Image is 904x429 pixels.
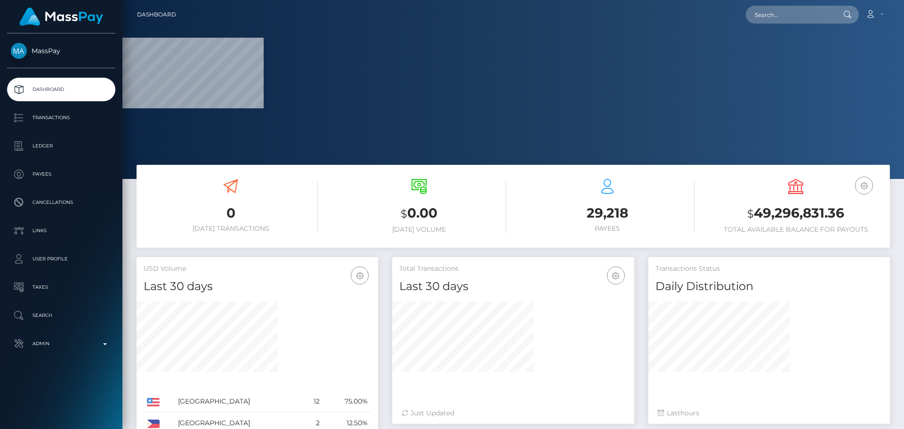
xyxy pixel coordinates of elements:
h3: 49,296,831.36 [709,204,883,223]
h6: Total Available Balance for Payouts [709,226,883,234]
input: Search... [746,6,834,24]
div: Last hours [658,408,880,418]
a: Dashboard [7,78,115,101]
h4: Last 30 days [144,278,371,295]
h4: Last 30 days [399,278,627,295]
h5: Transactions Status [655,264,883,274]
h6: [DATE] Volume [332,226,506,234]
a: Ledger [7,134,115,158]
small: $ [401,207,407,220]
h3: 0 [144,204,318,222]
a: Admin [7,332,115,356]
div: Just Updated [402,408,624,418]
img: MassPay [11,43,27,59]
td: [GEOGRAPHIC_DATA] [175,391,302,413]
h6: Payees [520,225,694,233]
p: Links [11,224,112,238]
a: Cancellations [7,191,115,214]
a: Search [7,304,115,327]
td: 12 [302,391,323,413]
a: Dashboard [137,5,176,24]
p: Admin [11,337,112,351]
p: Dashboard [11,82,112,97]
a: Taxes [7,275,115,299]
a: Transactions [7,106,115,130]
a: Links [7,219,115,243]
h5: Total Transactions [399,264,627,274]
small: $ [747,207,754,220]
a: User Profile [7,247,115,271]
p: User Profile [11,252,112,266]
img: MassPay Logo [19,8,103,26]
h3: 29,218 [520,204,694,222]
p: Search [11,308,112,323]
h5: USD Volume [144,264,371,274]
p: Transactions [11,111,112,125]
h3: 0.00 [332,204,506,223]
p: Payees [11,167,112,181]
img: US.png [147,398,160,406]
p: Cancellations [11,195,112,210]
td: 75.00% [323,391,371,413]
p: Taxes [11,280,112,294]
img: PH.png [147,420,160,428]
h6: [DATE] Transactions [144,225,318,233]
a: Payees [7,162,115,186]
h4: Daily Distribution [655,278,883,295]
span: MassPay [7,47,115,55]
p: Ledger [11,139,112,153]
